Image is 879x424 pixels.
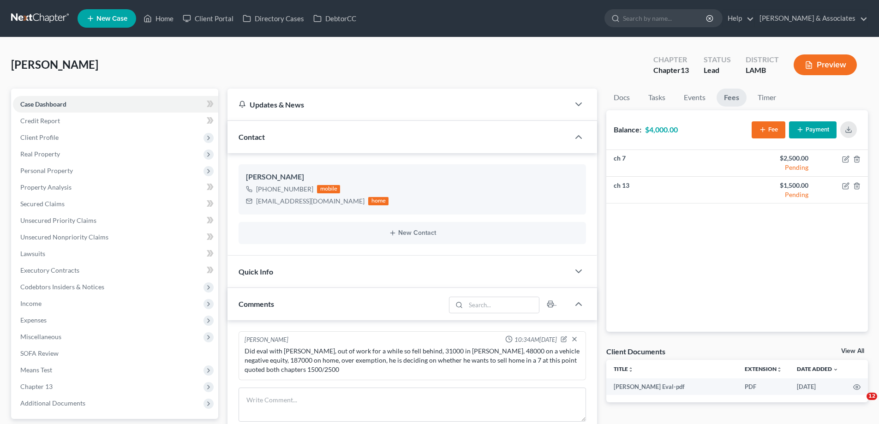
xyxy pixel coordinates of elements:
span: Chapter 13 [20,382,53,390]
td: ch 7 [606,150,737,177]
div: $1,500.00 [745,181,808,190]
span: 13 [681,66,689,74]
div: Status [704,54,731,65]
a: Property Analysis [13,179,218,196]
div: Chapter [653,54,689,65]
span: Means Test [20,366,52,374]
span: Quick Info [239,267,273,276]
span: Comments [239,299,274,308]
strong: Balance: [614,125,641,134]
span: 12 [867,393,877,400]
button: Fee [752,121,785,138]
button: New Contact [246,229,579,237]
span: Unsecured Priority Claims [20,216,96,224]
span: Miscellaneous [20,333,61,340]
a: Client Portal [178,10,238,27]
div: Client Documents [606,346,665,356]
a: Unsecured Priority Claims [13,212,218,229]
td: ch 13 [606,177,737,203]
a: Secured Claims [13,196,218,212]
span: Codebtors Insiders & Notices [20,283,104,291]
span: 10:34AM[DATE] [514,335,557,344]
a: Docs [606,89,637,107]
a: DebtorCC [309,10,361,27]
iframe: Intercom live chat [848,393,870,415]
a: Directory Cases [238,10,309,27]
div: home [368,197,389,205]
a: Events [676,89,713,107]
input: Search... [466,297,539,313]
div: Lead [704,65,731,76]
a: Credit Report [13,113,218,129]
span: New Case [96,15,127,22]
span: Unsecured Nonpriority Claims [20,233,108,241]
i: expand_more [833,367,838,372]
a: [PERSON_NAME] & Associates [755,10,867,27]
td: [PERSON_NAME] Eval-pdf [606,378,737,395]
div: Pending [745,163,808,172]
button: Payment [789,121,837,138]
a: Extensionunfold_more [745,365,782,372]
span: Credit Report [20,117,60,125]
span: Secured Claims [20,200,65,208]
a: Date Added expand_more [797,365,838,372]
div: [EMAIL_ADDRESS][DOMAIN_NAME] [256,197,365,206]
span: Case Dashboard [20,100,66,108]
td: [DATE] [789,378,846,395]
div: Did eval with [PERSON_NAME], out of work for a while so fell behind, 31000 in [PERSON_NAME], 4800... [245,346,580,374]
span: Property Analysis [20,183,72,191]
div: LAMB [746,65,779,76]
span: Lawsuits [20,250,45,257]
button: Preview [794,54,857,75]
a: Titleunfold_more [614,365,634,372]
span: Contact [239,132,265,141]
a: Lawsuits [13,245,218,262]
i: unfold_more [777,367,782,372]
input: Search by name... [623,10,707,27]
div: District [746,54,779,65]
span: SOFA Review [20,349,59,357]
a: Fees [717,89,747,107]
div: Updates & News [239,100,558,109]
span: [PERSON_NAME] [11,58,98,71]
span: Income [20,299,42,307]
div: [PHONE_NUMBER] [256,185,313,194]
a: Home [139,10,178,27]
span: Additional Documents [20,399,85,407]
span: Expenses [20,316,47,324]
span: Personal Property [20,167,73,174]
a: Case Dashboard [13,96,218,113]
i: unfold_more [628,367,634,372]
div: Pending [745,190,808,199]
a: Unsecured Nonpriority Claims [13,229,218,245]
a: Executory Contracts [13,262,218,279]
td: PDF [737,378,789,395]
div: mobile [317,185,340,193]
div: $2,500.00 [745,154,808,163]
span: Client Profile [20,133,59,141]
span: Executory Contracts [20,266,79,274]
strong: $4,000.00 [645,125,678,134]
a: Help [723,10,754,27]
div: [PERSON_NAME] [246,172,579,183]
a: SOFA Review [13,345,218,362]
a: Tasks [641,89,673,107]
a: Timer [750,89,783,107]
a: View All [841,348,864,354]
span: Real Property [20,150,60,158]
div: [PERSON_NAME] [245,335,288,345]
div: Chapter [653,65,689,76]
